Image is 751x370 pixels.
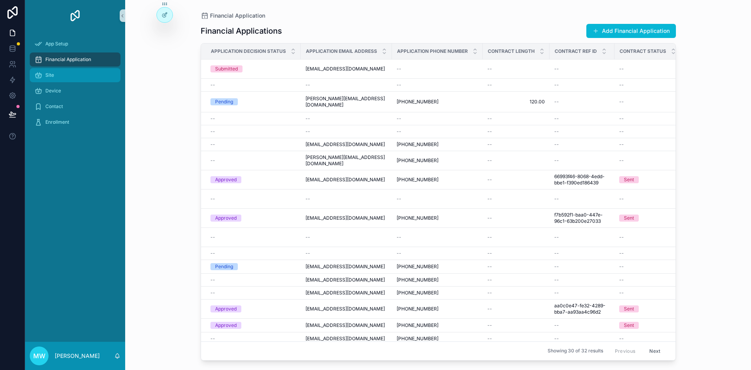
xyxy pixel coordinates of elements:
[554,196,559,202] span: --
[619,277,624,283] span: --
[554,212,610,224] span: f7b592f1-baa0-447e-96c1-63b200e27033
[619,290,676,296] a: --
[210,176,296,183] a: Approved
[619,141,624,148] span: --
[487,196,492,202] span: --
[487,322,545,328] a: --
[210,12,265,20] span: Financial Application
[45,41,68,47] span: App Setup
[305,66,387,72] a: [EMAIL_ADDRESS][DOMAIN_NAME]
[397,99,478,105] a: [PHONE_NUMBER]
[210,128,296,135] a: --
[210,65,296,72] a: Submitted
[619,82,676,88] a: --
[586,24,676,38] button: Add Financial Application
[305,234,310,240] span: --
[210,128,215,135] span: --
[487,99,545,105] span: 120.00
[619,277,676,283] a: --
[397,177,478,183] a: [PHONE_NUMBER]
[619,157,676,164] a: --
[619,322,676,329] a: Sent
[215,263,233,270] div: Pending
[554,99,559,105] span: --
[619,66,676,72] a: --
[619,116,676,122] a: --
[210,290,296,296] a: --
[619,99,624,105] span: --
[619,116,624,122] span: --
[487,277,492,283] span: --
[554,173,610,186] a: 66993f46-8068-4edd-bbe1-f390ed186439
[555,48,597,54] span: Contract Ref ID
[619,305,676,312] a: Sent
[487,66,492,72] span: --
[305,116,387,122] a: --
[210,98,296,105] a: Pending
[487,128,492,135] span: --
[487,66,545,72] a: --
[554,234,610,240] a: --
[619,66,624,72] span: --
[554,290,559,296] span: --
[619,250,624,256] span: --
[215,215,237,222] div: Approved
[619,234,676,240] a: --
[397,66,401,72] span: --
[624,176,634,183] div: Sent
[30,99,120,114] a: Contact
[397,336,438,342] span: [PHONE_NUMBER]
[210,82,215,88] span: --
[619,128,624,135] span: --
[305,82,310,88] span: --
[305,322,387,328] a: [EMAIL_ADDRESS][DOMAIN_NAME]
[397,290,478,296] a: [PHONE_NUMBER]
[619,290,624,296] span: --
[554,157,610,164] a: --
[554,264,610,270] a: --
[554,66,559,72] span: --
[554,116,610,122] a: --
[305,116,310,122] span: --
[554,128,559,135] span: --
[619,264,676,270] a: --
[554,82,610,88] a: --
[619,157,624,164] span: --
[619,82,624,88] span: --
[554,82,559,88] span: --
[215,65,238,72] div: Submitted
[305,96,387,108] a: [PERSON_NAME][EMAIL_ADDRESS][DOMAIN_NAME]
[397,48,468,54] span: Application Phone Number
[210,336,215,342] span: --
[554,322,610,328] a: --
[554,99,610,105] a: --
[55,352,100,360] p: [PERSON_NAME]
[45,103,63,110] span: Contact
[620,48,666,54] span: Contract Status
[619,128,676,135] a: --
[305,177,385,183] span: [EMAIL_ADDRESS][DOMAIN_NAME]
[397,322,438,328] span: [PHONE_NUMBER]
[619,196,624,202] span: --
[554,336,610,342] a: --
[548,348,603,354] span: Showing 30 of 32 results
[554,277,559,283] span: --
[210,250,215,256] span: --
[487,82,545,88] a: --
[644,345,666,357] button: Next
[305,250,310,256] span: --
[305,128,387,135] a: --
[554,303,610,315] a: aa0c0e47-fe32-4289-bba7-aa93aa4c96d2
[487,290,545,296] a: --
[397,264,438,270] span: [PHONE_NUMBER]
[30,115,120,129] a: Enrollment
[487,177,492,183] span: --
[210,116,215,122] span: --
[487,157,545,164] a: --
[201,12,265,20] a: Financial Application
[305,82,387,88] a: --
[397,116,401,122] span: --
